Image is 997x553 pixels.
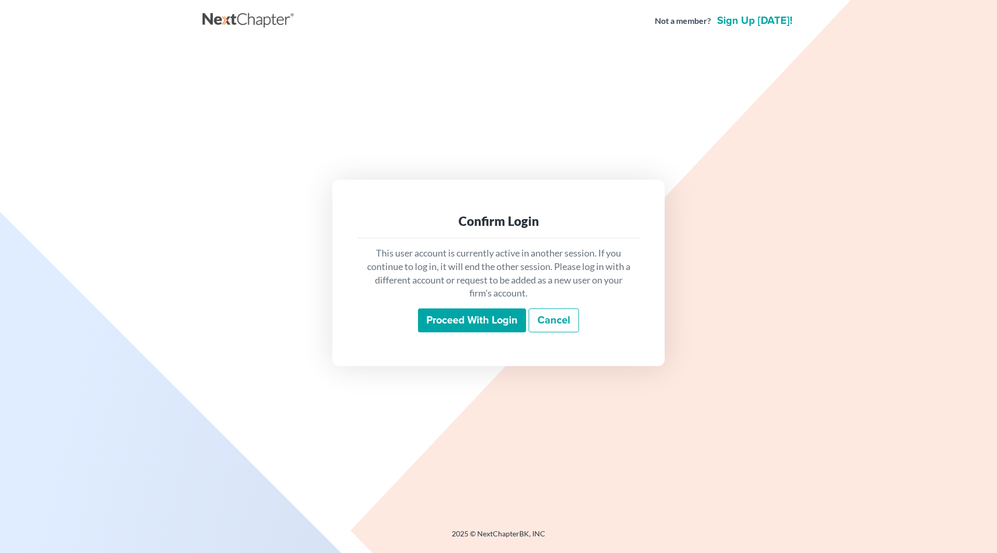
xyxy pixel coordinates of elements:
[366,247,631,300] p: This user account is currently active in another session. If you continue to log in, it will end ...
[529,308,579,332] a: Cancel
[418,308,526,332] input: Proceed with login
[715,16,794,26] a: Sign up [DATE]!
[366,213,631,230] div: Confirm Login
[655,15,711,27] strong: Not a member?
[203,529,794,547] div: 2025 © NextChapterBK, INC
